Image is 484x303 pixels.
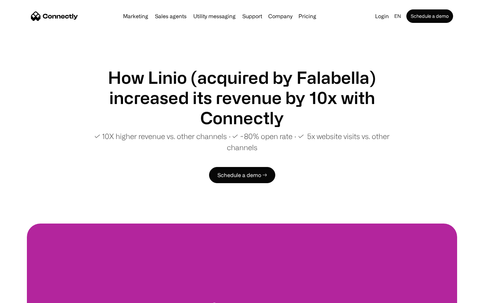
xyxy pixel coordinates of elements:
[406,9,453,23] a: Schedule a demo
[7,291,40,301] aside: Language selected: English
[296,13,319,19] a: Pricing
[372,11,392,21] a: Login
[152,13,189,19] a: Sales agents
[191,13,238,19] a: Utility messaging
[268,11,292,21] div: Company
[394,11,401,21] div: en
[240,13,265,19] a: Support
[209,167,275,183] a: Schedule a demo →
[13,291,40,301] ul: Language list
[120,13,151,19] a: Marketing
[81,67,403,128] h1: How Linio (acquired by Falabella) increased its revenue by 10x with Connectly
[81,131,403,153] p: ✓ 10X higher revenue vs. other channels ∙ ✓ ~80% open rate ∙ ✓ 5x website visits vs. other channels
